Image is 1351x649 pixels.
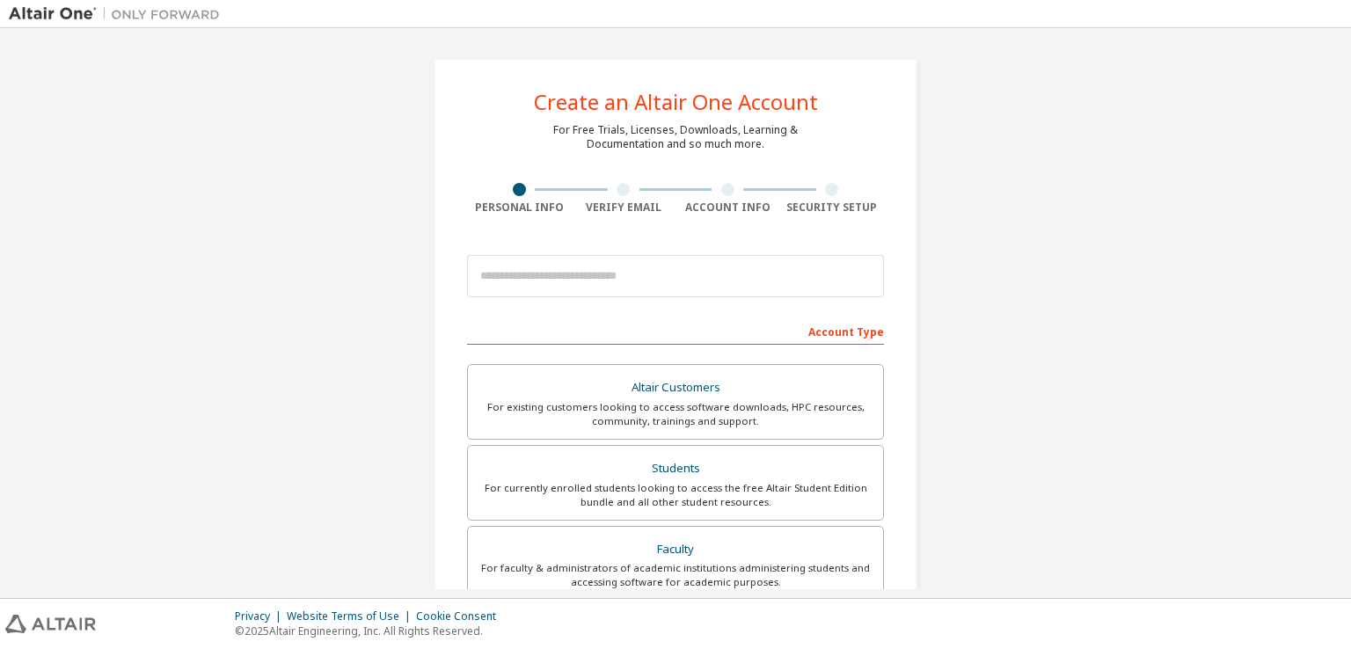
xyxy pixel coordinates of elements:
[5,615,96,633] img: altair_logo.svg
[467,201,572,215] div: Personal Info
[478,400,873,428] div: For existing customers looking to access software downloads, HPC resources, community, trainings ...
[235,609,287,623] div: Privacy
[478,376,873,400] div: Altair Customers
[9,5,229,23] img: Altair One
[416,609,507,623] div: Cookie Consent
[478,561,873,589] div: For faculty & administrators of academic institutions administering students and accessing softwa...
[780,201,885,215] div: Security Setup
[478,456,873,481] div: Students
[478,481,873,509] div: For currently enrolled students looking to access the free Altair Student Edition bundle and all ...
[675,201,780,215] div: Account Info
[534,91,818,113] div: Create an Altair One Account
[287,609,416,623] div: Website Terms of Use
[572,201,676,215] div: Verify Email
[478,537,873,562] div: Faculty
[235,623,507,638] p: © 2025 Altair Engineering, Inc. All Rights Reserved.
[467,317,884,345] div: Account Type
[553,123,798,151] div: For Free Trials, Licenses, Downloads, Learning & Documentation and so much more.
